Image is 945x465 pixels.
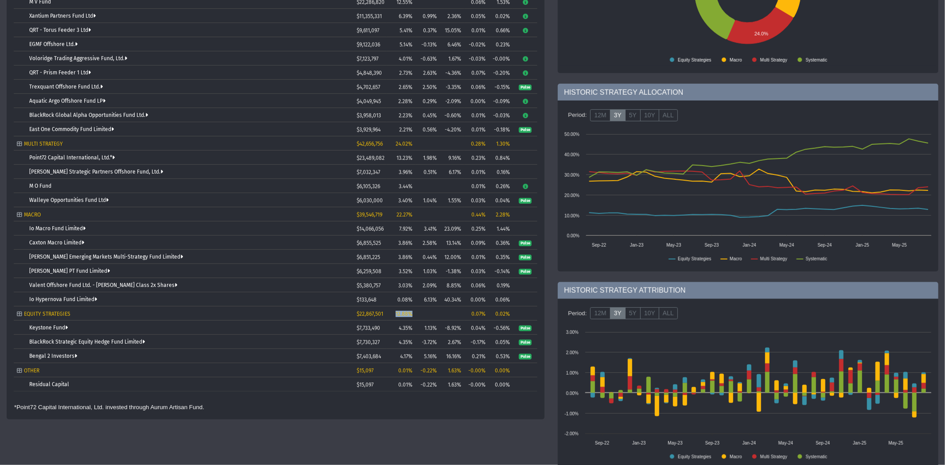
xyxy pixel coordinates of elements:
[416,292,440,306] td: 6.13%
[440,377,464,391] td: 1.63%
[398,368,412,374] span: 0.01%
[640,307,659,320] label: 10Y
[730,454,742,459] text: Macro
[489,264,513,278] td: -0.14%
[440,193,464,207] td: 1.55%
[806,256,828,261] text: Systematic
[416,193,440,207] td: 1.04%
[519,240,532,246] a: Pulse
[416,221,440,236] td: 3.41%
[397,155,412,161] span: 13.23%
[464,335,489,349] td: -0.17%
[489,23,513,37] td: 0.66%
[760,58,787,62] text: Multi Strategy
[440,94,464,108] td: -2.09%
[416,165,440,179] td: 0.51%
[357,254,380,260] span: $6,851,225
[464,94,489,108] td: 0.00%
[357,84,380,90] span: $4,702,657
[357,283,381,289] span: $5,380,757
[357,127,381,133] span: $3,929,964
[399,56,412,62] span: 4.01%
[489,51,513,66] td: -0.00%
[440,250,464,264] td: 12.00%
[440,335,464,349] td: 2.67%
[416,264,440,278] td: 1.03%
[464,151,489,165] td: 0.23%
[29,225,86,232] a: Io Macro Fund Limited
[754,31,768,36] text: 24.0%
[357,339,380,345] span: $7,730,327
[519,268,532,274] a: Pulse
[489,335,513,349] td: 0.05%
[416,278,440,292] td: 2.09%
[590,307,610,320] label: 12M
[24,311,70,317] span: EQUITY STRATEGIES
[489,151,513,165] td: 0.84%
[567,233,579,238] text: 0.00%
[397,212,412,218] span: 22.27%
[357,155,385,161] span: $23,489,082
[440,23,464,37] td: 15.05%
[29,70,91,76] a: QRT - Prism Feeder 1 Ltd
[440,151,464,165] td: 9.16%
[400,27,412,34] span: 5.41%
[816,440,830,445] text: Sep-24
[558,282,938,298] div: HISTORIC STRATEGY ATTRIBUTION
[519,198,532,204] span: Pulse
[398,283,412,289] span: 3.03%
[24,212,41,218] span: MACRO
[357,268,381,275] span: $6,259,508
[558,84,938,101] div: HISTORIC STRATEGY ALLOCATION
[806,454,828,459] text: Systematic
[625,307,641,320] label: 5Y
[416,151,440,165] td: 1.98%
[357,368,373,374] span: $15,097
[519,197,532,203] a: Pulse
[416,122,440,136] td: 0.56%
[399,339,412,345] span: 4.35%
[489,179,513,193] td: 0.26%
[399,13,412,19] span: 6.39%
[705,440,720,445] text: Sep-23
[416,23,440,37] td: 0.37%
[440,108,464,122] td: -0.60%
[519,240,532,247] span: Pulse
[564,152,579,157] text: 40.00%
[419,368,437,374] div: -0.22%
[357,198,383,204] span: $6,030,000
[357,297,377,303] span: $133,648
[29,55,127,62] a: Voloridge Trading Aggressive Fund, Ltd.
[416,321,440,335] td: 1.13%
[564,108,590,123] div: Period:
[440,349,464,363] td: 16.16%
[666,242,681,247] text: May-23
[440,278,464,292] td: 8.85%
[416,9,440,23] td: 0.99%
[416,250,440,264] td: 0.44%
[357,141,383,147] span: $42,656,756
[595,440,610,445] text: Sep-22
[396,141,412,147] span: 24.02%
[856,242,870,247] text: Jan-25
[678,454,712,459] text: Equity Strategies
[464,122,489,136] td: 0.01%
[464,292,489,306] td: 0.00%
[416,236,440,250] td: 2.58%
[818,242,832,247] text: Sep-24
[467,368,486,374] div: -0.00%
[464,236,489,250] td: 0.09%
[519,254,532,260] a: Pulse
[400,353,412,360] span: 4.17%
[416,349,440,363] td: 5.16%
[760,256,787,261] text: Multi Strategy
[440,37,464,51] td: 6.46%
[416,80,440,94] td: 2.50%
[464,221,489,236] td: 0.25%
[464,66,489,80] td: 0.07%
[519,353,532,359] a: Pulse
[29,112,148,118] a: BlackRock Global Alpha Opportunities Fund Ltd.
[396,311,412,317] span: 12.88%
[357,183,380,190] span: $6,105,326
[357,98,381,105] span: $4,049,945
